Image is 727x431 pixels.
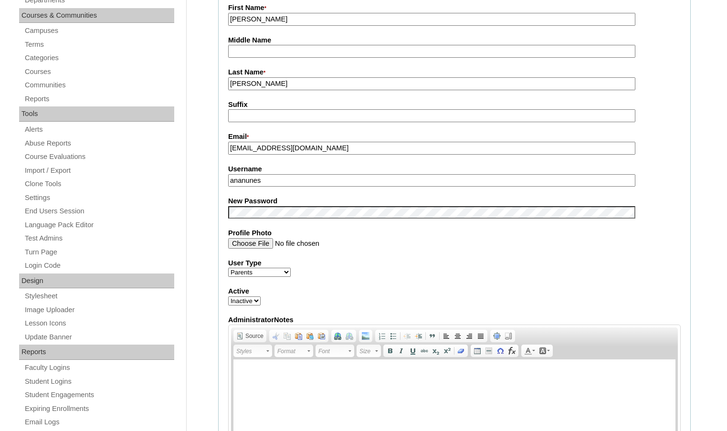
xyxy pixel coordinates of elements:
[464,331,475,341] a: Align Right
[316,331,327,341] a: Paste from Word
[24,317,174,329] a: Lesson Icons
[24,416,174,428] a: Email Logs
[401,331,413,341] a: Decrease Indent
[24,178,174,190] a: Clone Tools
[24,151,174,163] a: Course Evaluations
[24,205,174,217] a: End Users Session
[228,100,681,110] label: Suffix
[24,232,174,244] a: Test Admins
[472,346,483,356] a: Table
[522,346,537,356] a: Text Color
[24,66,174,78] a: Courses
[332,331,344,341] a: Link
[19,273,174,289] div: Design
[236,346,265,357] span: Styles
[277,346,306,357] span: Format
[359,346,374,357] span: Size
[24,246,174,258] a: Turn Page
[24,376,174,388] a: Student Logins
[24,389,174,401] a: Student Engagements
[455,346,467,356] a: Remove Format
[384,346,396,356] a: Bold
[24,290,174,302] a: Stylesheet
[495,346,506,356] a: Insert Special Character
[233,345,272,357] a: Styles
[441,331,452,341] a: Align Left
[282,331,293,341] a: Copy
[228,315,681,325] label: AdministratorNotes
[452,331,464,341] a: Center
[228,286,681,296] label: Active
[228,164,681,174] label: Username
[537,346,552,356] a: Background Color
[24,331,174,343] a: Update Banner
[228,3,681,13] label: First Name
[407,346,419,356] a: Underline
[24,25,174,37] a: Campuses
[24,362,174,374] a: Faculty Logins
[344,331,355,341] a: Unlink
[442,346,453,356] a: Superscript
[228,132,681,142] label: Email
[376,331,388,341] a: Insert/Remove Numbered List
[228,35,681,45] label: Middle Name
[24,124,174,136] a: Alerts
[19,106,174,122] div: Tools
[419,346,430,356] a: Strike Through
[228,196,681,206] label: New Password
[24,192,174,204] a: Settings
[430,346,442,356] a: Subscript
[24,260,174,272] a: Login Code
[427,331,438,341] a: Block Quote
[357,345,381,357] a: Size
[24,39,174,51] a: Terms
[24,165,174,177] a: Import / Export
[24,93,174,105] a: Reports
[293,331,305,341] a: Paste
[24,219,174,231] a: Language Pack Editor
[270,331,282,341] a: Cut
[506,346,517,356] a: Insert Equation
[24,137,174,149] a: Abuse Reports
[274,345,313,357] a: Format
[228,228,681,238] label: Profile Photo
[24,79,174,91] a: Communities
[475,331,486,341] a: Justify
[413,331,424,341] a: Increase Indent
[316,345,354,357] a: Font
[228,67,681,78] label: Last Name
[244,332,263,340] span: Source
[503,331,514,341] a: Show Blocks
[360,331,371,341] a: Add Image
[24,52,174,64] a: Categories
[19,345,174,360] div: Reports
[24,304,174,316] a: Image Uploader
[318,346,347,357] span: Font
[388,331,399,341] a: Insert/Remove Bulleted List
[483,346,495,356] a: Insert Horizontal Line
[396,346,407,356] a: Italic
[228,258,681,268] label: User Type
[491,331,503,341] a: Maximize
[305,331,316,341] a: Paste as plain text
[24,403,174,415] a: Expiring Enrollments
[19,8,174,23] div: Courses & Communities
[234,331,265,341] a: Source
